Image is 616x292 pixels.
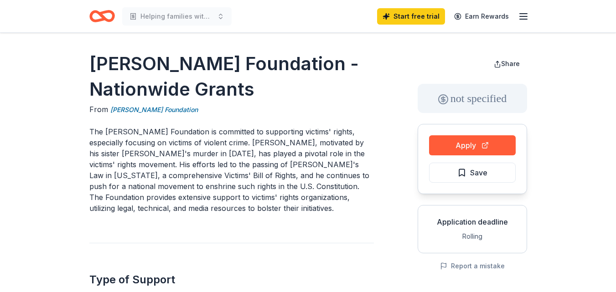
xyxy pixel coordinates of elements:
[418,84,527,113] div: not specified
[501,60,520,67] span: Share
[89,5,115,27] a: Home
[470,167,487,179] span: Save
[440,261,505,272] button: Report a mistake
[377,8,445,25] a: Start free trial
[425,231,519,242] div: Rolling
[89,104,374,115] div: From
[449,8,514,25] a: Earn Rewards
[487,55,527,73] button: Share
[122,7,232,26] button: Helping families with their food security.
[110,104,198,115] a: [PERSON_NAME] Foundation
[89,272,374,287] h2: Type of Support
[89,126,374,214] p: The [PERSON_NAME] Foundation is committed to supporting victims' rights, especially focusing on v...
[140,11,213,22] span: Helping families with their food security.
[429,163,516,183] button: Save
[429,135,516,155] button: Apply
[89,51,374,102] h1: [PERSON_NAME] Foundation - Nationwide Grants
[425,216,519,227] div: Application deadline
